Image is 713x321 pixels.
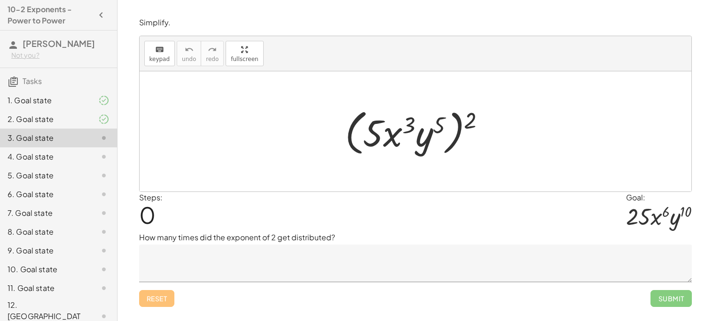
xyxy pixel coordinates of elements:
h4: 10-2 Exponents - Power to Power [8,4,93,26]
div: 4. Goal state [8,151,83,162]
span: redo [206,56,219,62]
i: Task not started. [98,226,110,237]
div: Goal: [626,192,692,203]
span: keypad [149,56,170,62]
i: Task not started. [98,207,110,219]
div: 9. Goal state [8,245,83,256]
label: Steps: [139,192,163,202]
button: fullscreen [226,41,263,66]
i: redo [208,44,217,55]
i: Task not started. [98,264,110,275]
span: [PERSON_NAME] [23,38,95,49]
div: 6. Goal state [8,189,83,200]
div: Not you? [11,51,110,60]
p: How many times did the exponent of 2 get distributed? [139,232,692,243]
i: undo [185,44,194,55]
button: keyboardkeypad [144,41,175,66]
i: keyboard [155,44,164,55]
i: Task not started. [98,170,110,181]
div: 5. Goal state [8,170,83,181]
div: 3. Goal state [8,132,83,144]
i: Task not started. [98,245,110,256]
span: Tasks [23,76,42,86]
button: undoundo [177,41,201,66]
div: 8. Goal state [8,226,83,237]
span: fullscreen [231,56,258,62]
i: Task not started. [98,189,110,200]
i: Task not started. [98,283,110,294]
span: 0 [139,200,156,229]
div: 1. Goal state [8,95,83,106]
div: 7. Goal state [8,207,83,219]
button: redoredo [201,41,224,66]
div: 10. Goal state [8,264,83,275]
div: 11. Goal state [8,283,83,294]
i: Task finished and part of it marked as correct. [98,95,110,106]
p: Simplify. [139,17,692,28]
i: Task finished and part of it marked as correct. [98,114,110,125]
i: Task not started. [98,132,110,144]
i: Task not started. [98,151,110,162]
div: 2. Goal state [8,114,83,125]
span: undo [182,56,196,62]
